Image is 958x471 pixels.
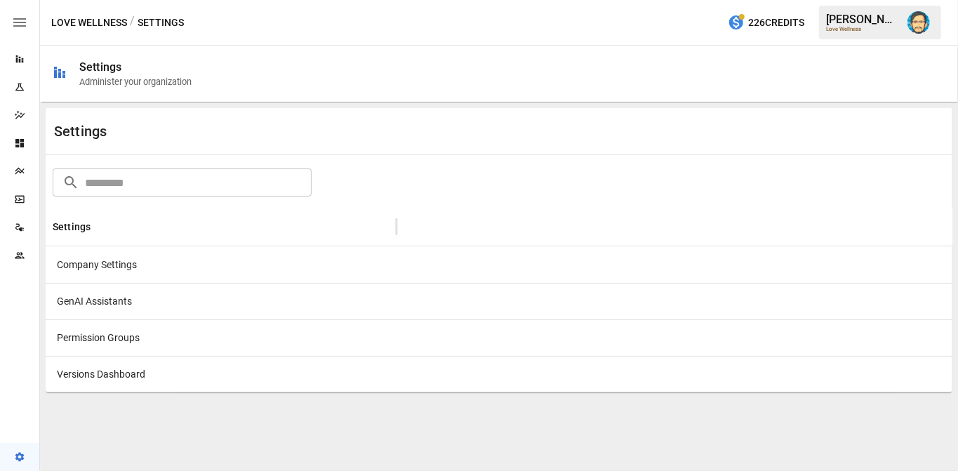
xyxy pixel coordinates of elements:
[130,14,135,32] div: /
[826,26,899,32] div: Love Wellness
[899,3,938,42] button: Dana Basken
[51,14,127,32] button: Love Wellness
[46,283,397,319] div: GenAI Assistants
[46,319,397,356] div: Permission Groups
[79,60,121,74] div: Settings
[907,11,930,34] img: Dana Basken
[53,221,91,232] div: Settings
[826,13,899,26] div: [PERSON_NAME]
[46,246,397,283] div: Company Settings
[79,77,192,87] div: Administer your organization
[748,14,804,32] span: 226 Credits
[92,217,112,237] button: Sort
[722,10,810,36] button: 226Credits
[54,123,499,140] div: Settings
[46,356,397,392] div: Versions Dashboard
